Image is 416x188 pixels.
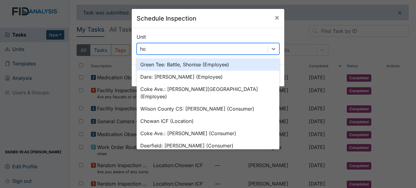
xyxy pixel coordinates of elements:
[137,103,279,115] div: Wilson County CS: [PERSON_NAME] (Consumer)
[274,13,279,22] span: ×
[137,33,146,41] label: Unit
[270,9,284,26] button: Close
[137,14,196,23] h5: Schedule Inspection
[137,127,279,139] div: Coke Ave.: [PERSON_NAME] (Consumer)
[137,139,279,152] div: Deerfield: [PERSON_NAME] (Consumer)
[137,83,279,103] div: Coke Ave.: [PERSON_NAME][GEOGRAPHIC_DATA] (Employee)
[137,115,279,127] div: Chowan ICF (Location)
[137,58,279,71] div: Green Tee: Battle, Shonise (Employee)
[137,71,279,83] div: Dare: [PERSON_NAME] (Employee)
